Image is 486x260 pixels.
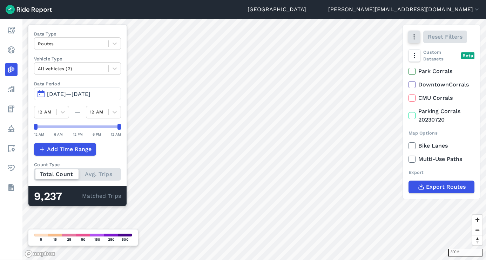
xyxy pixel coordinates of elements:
[34,143,96,156] button: Add Time Range
[409,94,474,102] label: CMU Corrals
[5,63,18,76] a: Heatmaps
[5,142,18,155] a: Areas
[461,52,474,59] div: Beta
[34,161,121,168] div: Count Type
[409,107,474,124] label: Parking Corrals 20230720
[472,215,482,225] button: Zoom in
[5,122,18,135] a: Policy
[34,31,121,37] label: Data Type
[409,130,474,136] div: Map Options
[73,131,83,137] div: 12 PM
[248,5,306,14] a: [GEOGRAPHIC_DATA]
[423,31,467,43] button: Reset Filters
[328,5,480,14] button: [PERSON_NAME][EMAIL_ADDRESS][DOMAIN_NAME]
[22,19,486,260] canvas: Map
[409,142,474,150] label: Bike Lanes
[5,83,18,96] a: Analyze
[5,103,18,115] a: Fees
[93,131,101,137] div: 6 PM
[5,162,18,174] a: Health
[54,131,63,137] div: 6 AM
[111,131,121,137] div: 12 AM
[428,33,463,41] span: Reset Filters
[69,108,86,116] div: —
[409,67,474,76] label: Park Corrals
[47,91,90,97] span: [DATE]—[DATE]
[409,181,474,193] button: Export Routes
[34,87,121,100] button: [DATE]—[DATE]
[472,235,482,245] button: Reset bearing to north
[409,80,474,89] label: DowntownCorrals
[472,225,482,235] button: Zoom out
[34,131,44,137] div: 12 AM
[5,24,18,37] a: Report
[409,49,474,62] div: Custom Datasets
[6,5,52,14] img: Ride Report
[34,80,121,87] label: Data Period
[25,250,55,258] a: Mapbox logo
[409,155,474,163] label: Multi-Use Paths
[34,56,121,62] label: Vehicle Type
[426,183,466,191] span: Export Routes
[34,192,82,201] div: 9,237
[5,44,18,56] a: Realtime
[28,186,127,206] div: Matched Trips
[5,181,18,194] a: Datasets
[409,169,474,176] div: Export
[448,249,482,256] div: 300 ft
[47,145,92,154] span: Add Time Range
